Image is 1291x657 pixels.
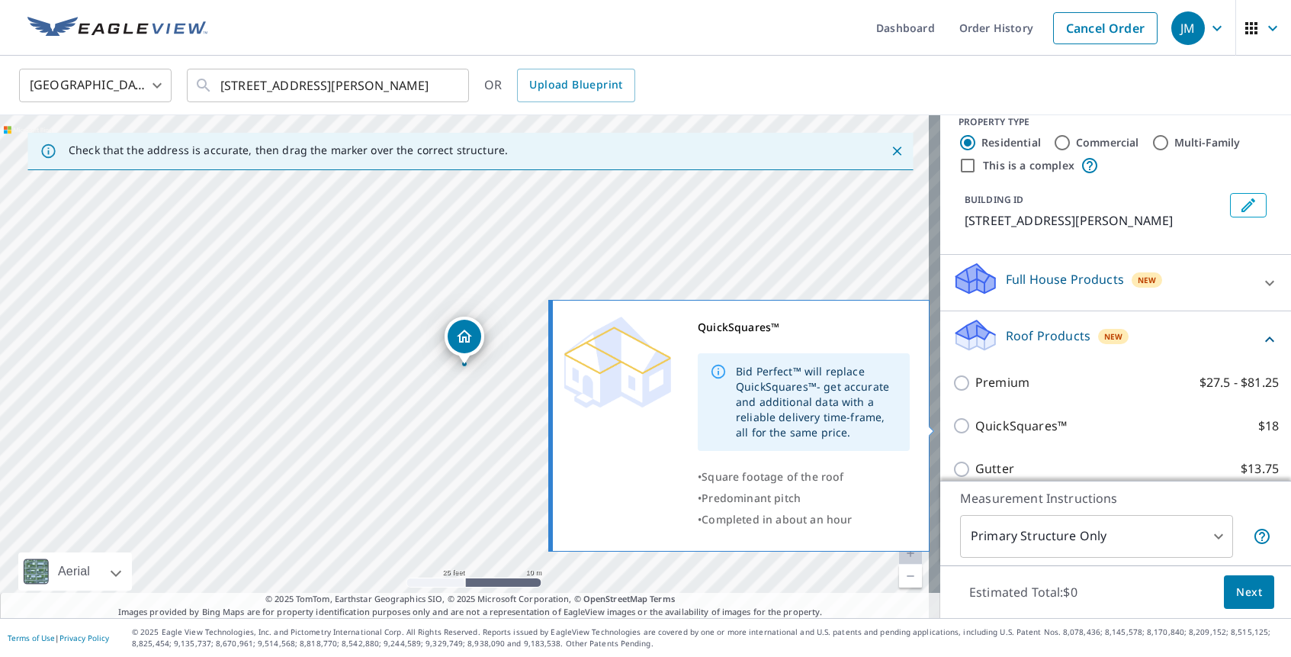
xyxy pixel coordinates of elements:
[965,211,1224,230] p: [STREET_ADDRESS][PERSON_NAME]
[564,317,671,408] img: Premium
[265,593,675,606] span: © 2025 TomTom, Earthstar Geographics SIO, © 2025 Microsoft Corporation, ©
[959,115,1273,129] div: PROPERTY TYPE
[1174,135,1241,150] label: Multi-Family
[1053,12,1158,44] a: Cancel Order
[698,488,910,509] div: •
[69,143,508,157] p: Check that the address is accurate, then drag the marker over the correct structure.
[1006,270,1124,288] p: Full House Products
[1006,327,1090,345] p: Roof Products
[583,593,647,604] a: OpenStreetMap
[8,633,55,643] a: Terms of Use
[1236,583,1262,602] span: Next
[1224,575,1274,610] button: Next
[1171,11,1205,45] div: JM
[19,64,172,107] div: [GEOGRAPHIC_DATA]
[650,593,675,604] a: Terms
[445,317,484,364] div: Dropped pin, building 1, Residential property, 5925 S Phalon Ln Spokane, WA 99223
[132,626,1283,649] p: © 2025 Eagle View Technologies, Inc. and Pictometry International Corp. All Rights Reserved. Repo...
[59,633,109,643] a: Privacy Policy
[702,491,801,505] span: Predominant pitch
[899,565,922,588] a: Current Level 20, Zoom Out
[983,158,1074,173] label: This is a complex
[960,515,1233,558] div: Primary Structure Only
[952,261,1279,304] div: Full House ProductsNew
[27,17,207,40] img: EV Logo
[53,552,95,591] div: Aerial
[698,317,910,338] div: QuickSquares™
[952,317,1279,361] div: Roof ProductsNew
[960,489,1271,507] p: Measurement Instructions
[887,141,907,161] button: Close
[1076,135,1139,150] label: Commercial
[736,358,898,446] div: Bid Perfect™ will replace QuickSquares™- get accurate and additional data with a reliable deliver...
[702,469,843,484] span: Square footage of the roof
[517,69,634,102] a: Upload Blueprint
[975,417,1067,436] p: QuickSquares™
[1199,373,1279,392] p: $27.5 - $81.25
[702,512,852,527] span: Completed in about an hour
[698,509,910,530] div: •
[981,135,1041,150] label: Residential
[1138,274,1157,286] span: New
[484,69,635,102] div: OR
[965,193,1023,206] p: BUILDING ID
[1230,193,1267,217] button: Edit building 1
[220,64,438,107] input: Search by address or latitude-longitude
[18,552,132,591] div: Aerial
[1104,330,1123,343] span: New
[1241,459,1279,478] p: $13.75
[957,575,1090,609] p: Estimated Total: $0
[529,76,622,95] span: Upload Blueprint
[8,633,109,643] p: |
[1253,527,1271,546] span: Your report will include only the primary structure on the property. For example, a detached gara...
[975,373,1029,392] p: Premium
[975,459,1014,478] p: Gutter
[1258,417,1279,436] p: $18
[698,466,910,488] div: •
